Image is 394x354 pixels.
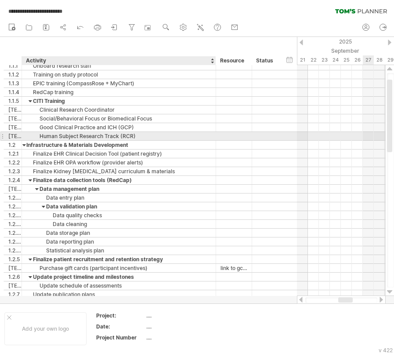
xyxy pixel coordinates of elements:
[297,55,308,65] div: Sunday, 21 September 2025
[220,264,247,272] div: link to gc codes
[8,229,22,237] div: 1.2.4.1.3
[8,273,22,281] div: 1.2.6
[26,255,211,263] div: Finalize patient recruitment and retention strategy
[26,132,211,140] div: Human Subject Research Track (RCR)
[26,220,211,228] div: Data cleaning
[26,70,211,79] div: Training on study protocol
[8,88,22,96] div: 1.1.4
[26,246,211,255] div: Statistical analysis plan
[26,114,211,123] div: Social/Behavioral Focus or Biomedical Focus
[352,55,363,65] div: Friday, 26 September 2025
[308,55,319,65] div: Monday, 22 September 2025
[8,167,22,175] div: 1.2.3
[8,281,22,290] div: [TECHNICAL_ID]
[26,141,211,149] div: Infrastructure & Materials Development
[8,255,22,263] div: 1.2.5
[8,237,22,246] div: 1.2.4.1.4
[26,202,211,211] div: Data validation plan
[8,106,22,114] div: [TECHNICAL_ID]
[8,176,22,184] div: 1.2.4
[96,323,145,330] div: Date:
[4,312,87,345] div: Add your own logo
[26,79,211,88] div: EPIC training (CompassRose + MyChart)
[379,347,393,354] div: v 422
[8,158,22,167] div: 1.2.2
[341,55,352,65] div: Thursday, 25 September 2025
[26,185,211,193] div: Data management plan
[363,55,374,65] div: Saturday, 27 September 2025
[26,158,211,167] div: Finalize EHR OPA workflow (provider alerts)
[8,246,22,255] div: 1.2.4.1.5
[26,123,211,131] div: Good Clinical Practice and ICH (GCP)
[8,123,22,131] div: [TECHNICAL_ID]
[26,193,211,202] div: Data entry plan
[8,202,22,211] div: 1.2.4.1.2
[319,55,330,65] div: Tuesday, 23 September 2025
[26,211,211,219] div: Data quality checks
[220,56,247,65] div: Resource
[26,237,211,246] div: Data reporting plan
[8,290,22,299] div: 1.2.7
[8,150,22,158] div: 1.2.1
[26,176,211,184] div: Finalize data collection tools (RedCap)
[26,88,211,96] div: RedCap training
[146,334,220,341] div: ....
[8,132,22,140] div: [TECHNICAL_ID]
[8,220,22,228] div: 1.2.4.1.2.2
[26,62,211,70] div: Onboard research staff
[8,193,22,202] div: 1.2.4.1.1
[26,290,211,299] div: Update publication plans
[26,167,211,175] div: Finalize Kidney [MEDICAL_DATA] curriculum & materials
[8,211,22,219] div: 1.2.4.1.2.1
[8,62,22,70] div: 1.1.1
[26,106,211,114] div: Clinical Research Coordinator
[26,229,211,237] div: Data storage plan
[26,97,211,105] div: CITI Training
[256,56,275,65] div: Status
[26,56,211,65] div: Activity
[96,312,145,319] div: Project:
[8,114,22,123] div: [TECHNICAL_ID]
[26,150,211,158] div: Finalize EHR Clinical Decision Tool (patient registry)
[8,79,22,88] div: 1.1.3
[8,185,22,193] div: [TECHNICAL_ID]
[26,281,211,290] div: Update schedule of assessments
[96,334,145,341] div: Project Number
[26,264,211,272] div: Purchase gift cards (participant incentives)
[26,273,211,281] div: Update project timeline and milestones
[330,55,341,65] div: Wednesday, 24 September 2025
[8,264,22,272] div: [TECHNICAL_ID]
[374,55,385,65] div: Sunday, 28 September 2025
[8,97,22,105] div: 1.1.5
[146,312,220,319] div: ....
[8,141,22,149] div: 1.2
[146,323,220,330] div: ....
[8,70,22,79] div: 1.1.2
